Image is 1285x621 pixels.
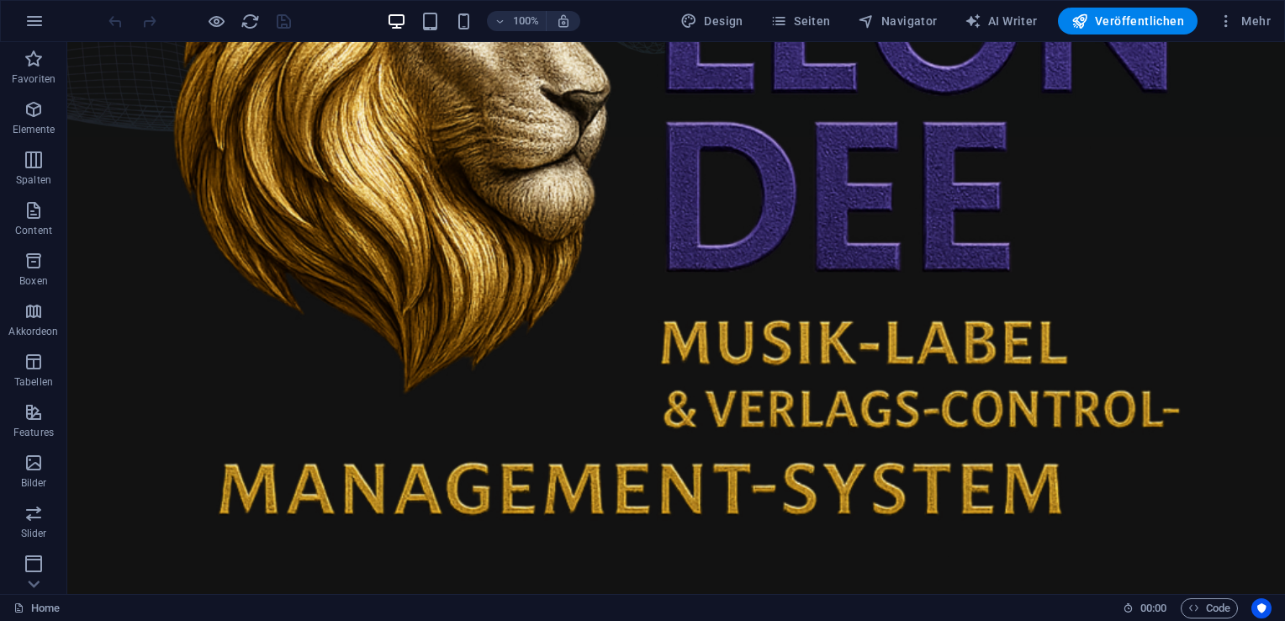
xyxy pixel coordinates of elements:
[1058,8,1198,34] button: Veröffentlichen
[12,72,56,86] p: Favoriten
[1140,598,1166,618] span: 00 00
[556,13,571,29] i: Bei Größenänderung Zoomstufe automatisch an das gewählte Gerät anpassen.
[15,224,52,237] p: Content
[16,173,51,187] p: Spalten
[19,274,48,288] p: Boxen
[14,375,53,389] p: Tabellen
[206,11,226,31] button: Klicke hier, um den Vorschau-Modus zu verlassen
[965,13,1038,29] span: AI Writer
[13,598,60,618] a: Klick, um Auswahl aufzuheben. Doppelklick öffnet Seitenverwaltung
[487,11,547,31] button: 100%
[1071,13,1184,29] span: Veröffentlichen
[1218,13,1271,29] span: Mehr
[512,11,539,31] h6: 100%
[13,123,56,136] p: Elemente
[240,11,260,31] button: reload
[674,8,750,34] button: Design
[680,13,743,29] span: Design
[764,8,838,34] button: Seiten
[21,527,47,540] p: Slider
[674,8,750,34] div: Design (Strg+Alt+Y)
[858,13,938,29] span: Navigator
[1251,598,1272,618] button: Usercentrics
[770,13,831,29] span: Seiten
[13,426,54,439] p: Features
[1211,8,1277,34] button: Mehr
[1123,598,1167,618] h6: Session-Zeit
[21,476,47,490] p: Bilder
[851,8,944,34] button: Navigator
[1188,598,1230,618] span: Code
[241,12,260,31] i: Seite neu laden
[958,8,1044,34] button: AI Writer
[1152,602,1155,614] span: :
[8,325,58,338] p: Akkordeon
[1181,598,1238,618] button: Code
